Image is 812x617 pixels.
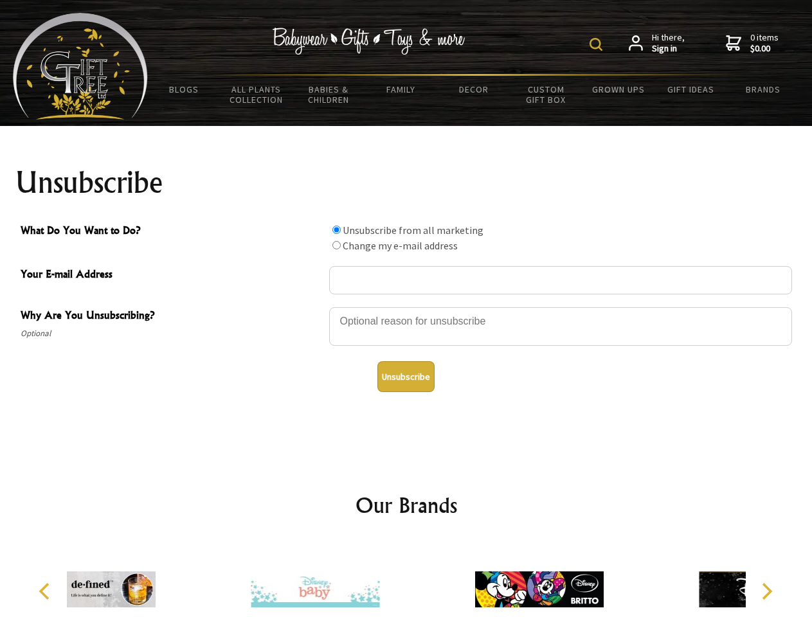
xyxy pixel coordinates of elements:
button: Next [752,577,780,605]
a: BLOGS [148,76,221,103]
a: Decor [437,76,510,103]
h1: Unsubscribe [15,167,797,198]
a: Family [365,76,438,103]
span: Optional [21,326,323,341]
input: What Do You Want to Do? [332,241,341,249]
textarea: Why Are You Unsubscribing? [329,307,792,346]
span: Your E-mail Address [21,266,323,285]
label: Unsubscribe from all marketing [343,224,483,237]
img: Babyware - Gifts - Toys and more... [13,13,148,120]
span: Why Are You Unsubscribing? [21,307,323,326]
input: What Do You Want to Do? [332,226,341,234]
a: Babies & Children [293,76,365,113]
img: Babywear - Gifts - Toys & more [273,28,465,55]
strong: Sign in [652,43,685,55]
button: Previous [32,577,60,605]
button: Unsubscribe [377,361,435,392]
input: Your E-mail Address [329,266,792,294]
span: 0 items [750,31,779,55]
label: Change my e-mail address [343,239,458,252]
a: All Plants Collection [221,76,293,113]
a: Hi there,Sign in [629,32,685,55]
a: Custom Gift Box [510,76,582,113]
a: Brands [727,76,800,103]
strong: $0.00 [750,43,779,55]
span: What Do You Want to Do? [21,222,323,241]
img: product search [590,38,602,51]
a: Gift Ideas [654,76,727,103]
a: Grown Ups [582,76,654,103]
h2: Our Brands [26,490,787,521]
a: 0 items$0.00 [726,32,779,55]
span: Hi there, [652,32,685,55]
